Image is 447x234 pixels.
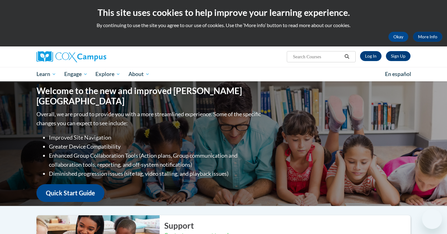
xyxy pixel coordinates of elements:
button: Okay [388,32,408,42]
img: Cox Campus [36,51,106,62]
li: Enhanced Group Collaboration Tools (Action plans, Group communication and collaboration tools, re... [49,151,262,169]
p: Overall, we are proud to provide you with a more streamlined experience. Some of the specific cha... [36,110,262,128]
span: Explore [95,70,120,78]
span: Engage [64,70,88,78]
li: Diminished progression issues (site lag, video stalling, and playback issues) [49,169,262,178]
li: Greater Device Compatibility [49,142,262,151]
div: Main menu [27,67,420,81]
h1: Welcome to the new and improved [PERSON_NAME][GEOGRAPHIC_DATA] [36,86,262,107]
li: Improved Site Navigation [49,133,262,142]
a: Cox Campus [36,51,155,62]
a: En español [381,68,415,81]
a: Quick Start Guide [36,184,104,202]
p: By continuing to use the site you agree to our use of cookies. Use the ‘More info’ button to read... [5,22,442,29]
a: Engage [60,67,92,81]
button: Search [342,53,352,60]
span: About [128,70,150,78]
a: About [124,67,154,81]
input: Search Courses [292,53,342,60]
iframe: Button to launch messaging window [422,209,442,229]
h2: Support [164,220,411,231]
span: En español [385,71,411,77]
a: Learn [32,67,60,81]
a: Log In [360,51,382,61]
a: Explore [91,67,124,81]
span: Learn [36,70,56,78]
a: More Info [413,32,442,42]
a: Register [386,51,411,61]
h2: This site uses cookies to help improve your learning experience. [5,6,442,19]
